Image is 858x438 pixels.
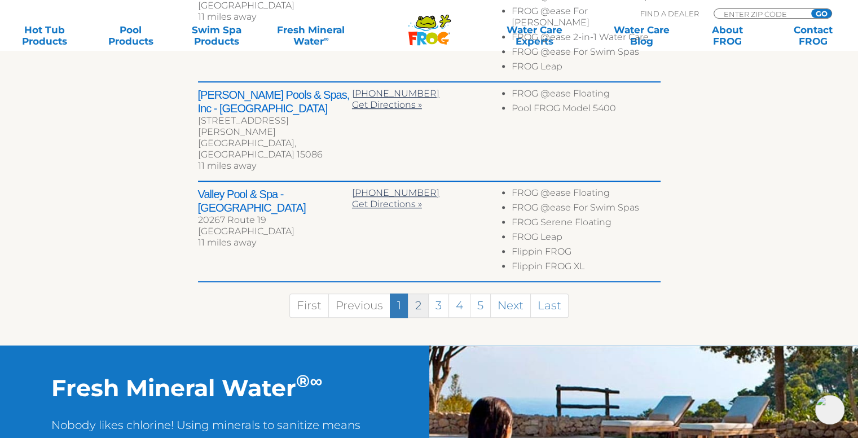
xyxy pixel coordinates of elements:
li: Pool FROG Model 5400 [512,103,660,117]
input: Zip Code Form [723,9,799,19]
div: 20267 Route 19 [198,214,352,226]
a: 1 [390,294,408,318]
a: ContactFROG [780,24,847,47]
li: FROG Serene Floating [512,217,660,231]
a: Swim SpaProducts [183,24,250,47]
li: Flippin FROG XL [512,261,660,275]
sup: ∞ [310,370,322,392]
a: Next [490,294,531,318]
h2: Valley Pool & Spa - [GEOGRAPHIC_DATA] [198,187,352,214]
div: [GEOGRAPHIC_DATA] [198,226,352,237]
a: Get Directions » [352,199,422,209]
span: 11 miles away [198,11,256,22]
sup: ® [296,370,310,392]
a: 5 [470,294,491,318]
a: 4 [448,294,470,318]
a: 3 [428,294,449,318]
span: 11 miles away [198,160,256,171]
div: [GEOGRAPHIC_DATA], [GEOGRAPHIC_DATA] 15086 [198,138,352,160]
li: FROG @ease For Swim Spas [512,202,660,217]
h2: [PERSON_NAME] Pools & Spas, Inc - [GEOGRAPHIC_DATA] [198,88,352,115]
li: Flippin FROG [512,246,660,261]
li: FROG @ease Floating [512,187,660,202]
span: 11 miles away [198,237,256,248]
a: Last [530,294,569,318]
a: First [289,294,329,318]
div: [STREET_ADDRESS][PERSON_NAME] [198,115,352,138]
li: FROG @ease Floating [512,88,660,103]
a: [PHONE_NUMBER] [352,88,439,99]
img: openIcon [815,395,844,424]
h2: Fresh Mineral Water [51,374,377,402]
li: FROG @ease For Swim Spas [512,46,660,61]
a: Previous [328,294,390,318]
p: Find A Dealer [640,8,699,19]
a: AboutFROG [694,24,760,47]
a: [PHONE_NUMBER] [352,187,439,198]
a: PoolProducts [97,24,164,47]
li: FROG Leap [512,231,660,246]
a: Get Directions » [352,99,422,110]
li: FROG Leap [512,61,660,76]
input: GO [811,9,831,18]
a: 2 [408,294,429,318]
li: FROG @ease For [PERSON_NAME] [512,6,660,32]
li: FROG @ease 2-in-1 Water Care [512,32,660,46]
a: Hot TubProducts [11,24,78,47]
